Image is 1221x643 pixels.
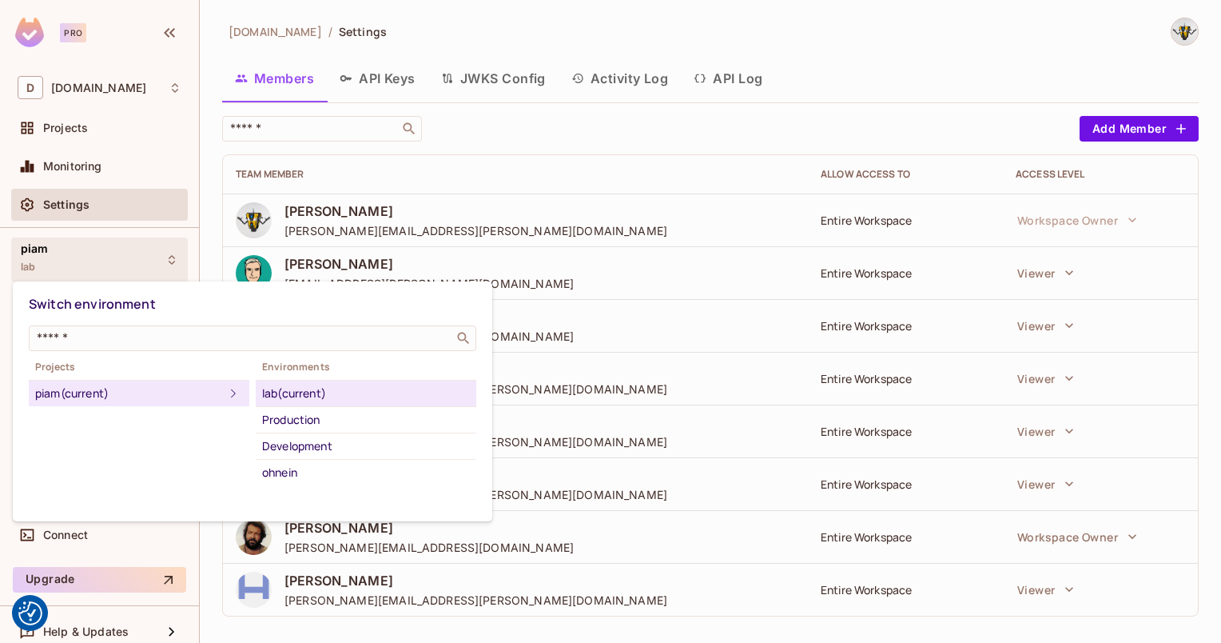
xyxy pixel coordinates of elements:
[18,601,42,625] img: Revisit consent button
[18,601,42,625] button: Consent Preferences
[262,463,470,482] div: ohnein
[262,437,470,456] div: Development
[35,384,224,403] div: piam (current)
[262,410,470,429] div: Production
[256,361,476,373] span: Environments
[262,384,470,403] div: lab (current)
[29,295,156,313] span: Switch environment
[29,361,249,373] span: Projects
